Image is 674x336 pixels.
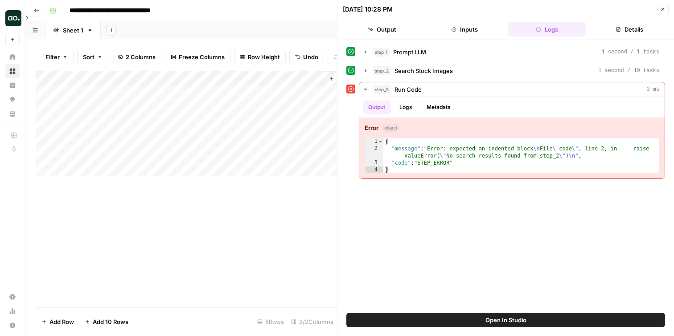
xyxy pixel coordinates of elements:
span: Toggle code folding, rows 1 through 4 [378,138,383,145]
button: Freeze Columns [165,50,230,64]
button: Help + Support [5,318,20,332]
span: step_2 [373,66,391,75]
span: 0 ms [646,85,659,93]
span: step_1 [373,48,390,57]
button: Logs [508,22,587,36]
a: Your Data [5,107,20,121]
div: 2/2 Columns [288,315,337,329]
span: Filter [45,53,60,61]
span: 2 Columns [126,53,156,61]
button: Undo [289,50,324,64]
a: Usage [5,304,20,318]
button: Metadata [421,101,456,114]
div: 4 [365,166,383,174]
button: 2 Columns [112,50,161,64]
button: Output [343,22,422,36]
span: Sort [83,53,95,61]
button: Details [590,22,669,36]
span: Row Height [248,53,280,61]
div: 2 [365,145,383,159]
span: step_5 [373,85,391,94]
span: Open In Studio [485,316,526,324]
a: Browse [5,64,20,78]
span: Freeze Columns [179,53,225,61]
button: Logs [394,101,418,114]
a: Sheet 1 [45,21,101,39]
a: Settings [5,290,20,304]
div: 5 Rows [254,315,288,329]
button: Add Row [36,315,79,329]
span: object [382,124,399,132]
span: Add 10 Rows [93,317,128,326]
button: Add 10 Rows [79,315,134,329]
span: Undo [303,53,318,61]
span: 1 second / 1 tasks [601,48,659,56]
button: 1 second / 10 tasks [359,64,665,78]
button: Inputs [425,22,504,36]
span: Search Stock Images [395,66,453,75]
button: 1 second / 1 tasks [359,45,665,59]
strong: Error [365,123,378,132]
div: 3 [365,159,383,166]
a: Opportunities [5,93,20,107]
span: Prompt LLM [393,48,426,57]
div: [DATE] 10:28 PM [343,5,393,14]
span: Add Row [49,317,74,326]
div: 0 ms [359,97,665,178]
button: Output [363,101,390,114]
span: Run Code [395,85,422,94]
button: Row Height [234,50,286,64]
div: Sheet 1 [63,26,83,35]
span: 1 second / 10 tasks [598,67,659,75]
button: Workspace: AO Internal Ops [5,7,20,29]
a: Insights [5,78,20,93]
button: Sort [77,50,108,64]
button: Filter [40,50,74,64]
button: Open In Studio [346,313,665,327]
div: 1 [365,138,383,145]
img: AO Internal Ops Logo [5,10,21,26]
button: 0 ms [359,82,665,97]
a: Home [5,50,20,64]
